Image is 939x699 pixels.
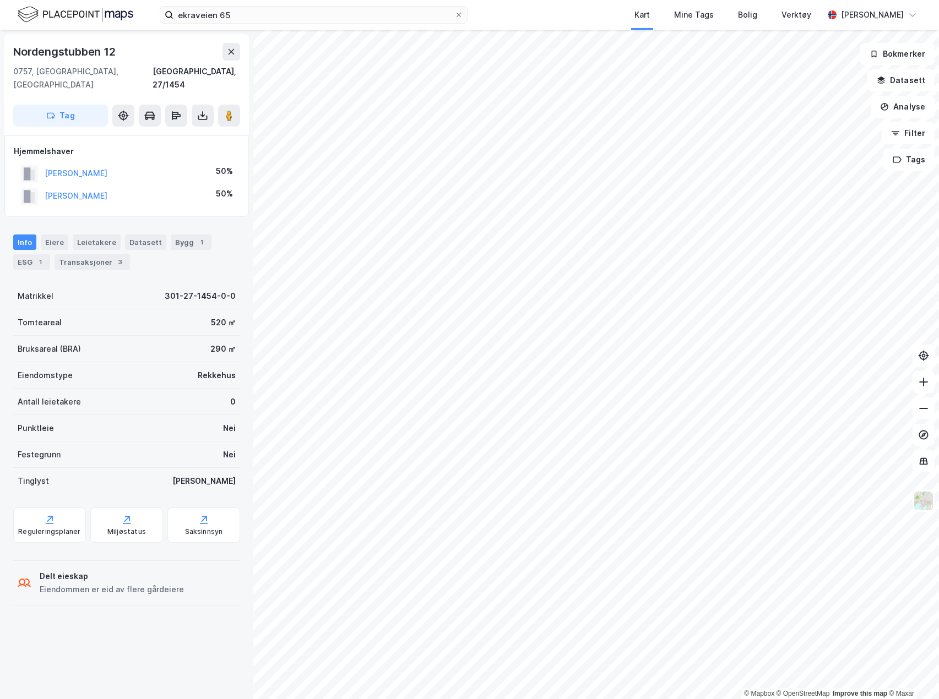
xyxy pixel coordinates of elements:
div: Transaksjoner [55,254,130,270]
div: Tomteareal [18,316,62,329]
div: Tinglyst [18,474,49,488]
div: ESG [13,254,50,270]
button: Bokmerker [860,43,935,65]
div: Rekkehus [198,369,236,382]
div: Eiere [41,234,68,250]
div: Kontrollprogram for chat [884,646,939,699]
div: Antall leietakere [18,395,81,408]
div: 520 ㎡ [211,316,236,329]
button: Tags [883,149,935,171]
a: OpenStreetMap [777,690,830,697]
div: Nei [223,422,236,435]
button: Analyse [871,96,935,118]
div: 50% [216,187,233,200]
div: Bruksareal (BRA) [18,342,81,356]
input: Søk på adresse, matrikkel, gårdeiere, leietakere eller personer [173,7,454,23]
div: 0757, [GEOGRAPHIC_DATA], [GEOGRAPHIC_DATA] [13,65,153,91]
iframe: Chat Widget [884,646,939,699]
a: Improve this map [833,690,887,697]
div: Reguleringsplaner [18,527,80,536]
div: Mine Tags [674,8,714,21]
div: Hjemmelshaver [14,145,240,158]
div: Nordengstubben 12 [13,43,118,61]
div: 3 [115,256,126,267]
div: Info [13,234,36,250]
div: Verktøy [781,8,811,21]
div: Eiendomstype [18,369,73,382]
div: Datasett [125,234,166,250]
div: Bygg [171,234,211,250]
div: 50% [216,165,233,178]
button: Datasett [867,69,935,91]
div: [PERSON_NAME] [172,474,236,488]
div: 301-27-1454-0-0 [165,290,236,303]
img: logo.f888ab2527a4732fd821a326f86c7f29.svg [18,5,133,24]
div: Nei [223,448,236,461]
div: 1 [196,237,207,248]
div: [PERSON_NAME] [841,8,904,21]
img: Z [913,490,934,511]
div: Saksinnsyn [185,527,223,536]
a: Mapbox [744,690,774,697]
div: Delt eieskap [40,570,184,583]
button: Filter [882,122,935,144]
div: Punktleie [18,422,54,435]
div: Miljøstatus [107,527,146,536]
div: Matrikkel [18,290,53,303]
div: [GEOGRAPHIC_DATA], 27/1454 [153,65,240,91]
div: Kart [634,8,650,21]
div: Bolig [738,8,757,21]
div: Festegrunn [18,448,61,461]
div: Eiendommen er eid av flere gårdeiere [40,583,184,596]
div: 0 [230,395,236,408]
button: Tag [13,105,108,127]
div: 290 ㎡ [210,342,236,356]
div: Leietakere [73,234,121,250]
div: 1 [35,256,46,267]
